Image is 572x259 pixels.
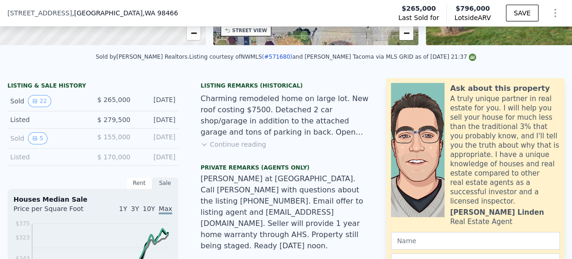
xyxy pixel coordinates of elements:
[450,217,512,226] div: Real Estate Agent
[28,95,51,107] button: View historical data
[506,5,538,21] button: SAVE
[262,54,292,60] a: (#571680)
[402,4,436,13] span: $265,000
[10,95,86,107] div: Sold
[142,9,178,17] span: , WA 98466
[119,205,127,212] span: 1Y
[391,232,560,250] input: Name
[187,26,201,40] a: Zoom out
[450,94,560,206] div: A truly unique partner in real estate for you. I will help you sell your house for much less than...
[126,177,152,189] div: Rent
[10,152,86,162] div: Listed
[143,205,155,212] span: 10Y
[456,5,490,12] span: $796,000
[546,4,565,22] button: Show Options
[469,54,476,61] img: NWMLS Logo
[28,132,47,144] button: View historical data
[152,177,178,189] div: Sale
[189,54,477,60] div: Listing courtesy of NWMLS and [PERSON_NAME] Tacoma via MLS GRID as of [DATE] 21:37
[97,96,130,103] span: $ 265,000
[201,174,363,250] span: [PERSON_NAME] at [GEOGRAPHIC_DATA]. Call [PERSON_NAME] with questions about the listing [PHONE_NU...
[131,205,139,212] span: 3Y
[159,205,172,214] span: Max
[13,195,172,204] div: Houses Median Sale
[7,8,72,18] span: [STREET_ADDRESS]
[454,13,491,22] span: Lotside ARV
[10,115,86,124] div: Listed
[450,83,550,94] div: Ask about this property
[201,140,266,149] button: Continue reading
[190,27,196,39] span: −
[138,115,175,124] div: [DATE]
[7,82,178,91] div: LISTING & SALE HISTORY
[96,54,189,60] div: Sold by [PERSON_NAME] Realtors .
[201,82,371,89] div: Listing Remarks (Historical)
[138,132,175,144] div: [DATE]
[138,152,175,162] div: [DATE]
[201,164,371,173] div: Private Remarks (Agents Only)
[404,27,410,39] span: −
[72,8,178,18] span: , [GEOGRAPHIC_DATA]
[399,26,413,40] a: Zoom out
[97,153,130,161] span: $ 170,000
[450,208,544,217] div: [PERSON_NAME] Linden
[10,132,86,144] div: Sold
[15,234,30,241] tspan: $323
[138,95,175,107] div: [DATE]
[97,116,130,123] span: $ 279,500
[201,93,371,138] div: Charming remodeled home on large lot. New roof costing $7500. Detached 2 car shop/garage in addit...
[398,13,439,22] span: Last Sold for
[15,220,30,227] tspan: $375
[13,204,93,219] div: Price per Square Foot
[232,27,267,34] div: STREET VIEW
[97,133,130,141] span: $ 155,000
